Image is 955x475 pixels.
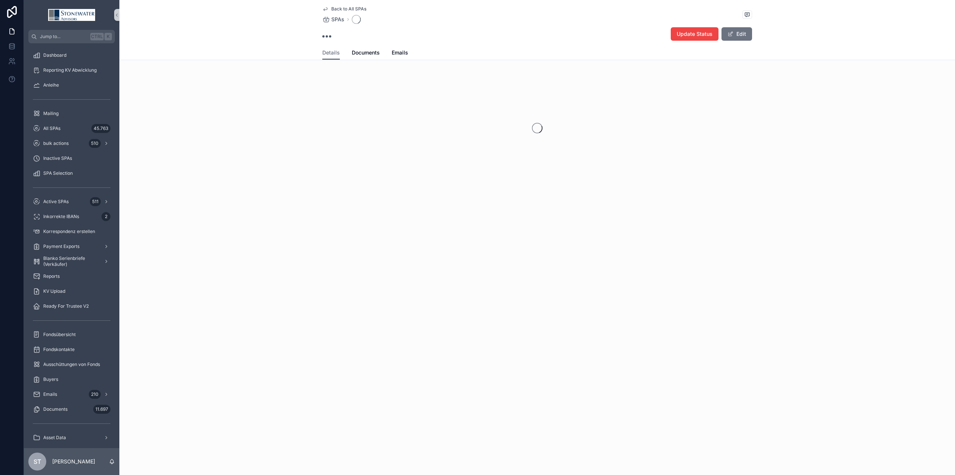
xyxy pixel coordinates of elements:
a: Dashboard [28,49,115,62]
span: Emails [392,49,408,56]
a: Ausschüttungen von Fonds [28,358,115,371]
span: Jump to... [40,34,87,40]
a: Fondsübersicht [28,328,115,341]
a: Ready For Trustee V2 [28,299,115,313]
span: SPA Selection [43,170,73,176]
a: KV Upload [28,285,115,298]
div: 510 [89,139,101,148]
a: SPA Selection [28,167,115,180]
a: Active SPAs511 [28,195,115,208]
span: Documents [352,49,380,56]
span: Buyers [43,376,58,382]
a: Anleihe [28,78,115,92]
span: Payment Exports [43,243,79,249]
a: Inkorrekte IBANs2 [28,210,115,223]
a: Reports [28,270,115,283]
a: Korrespondenz erstellen [28,225,115,238]
div: 11.697 [93,405,110,414]
span: Ausschüttungen von Fonds [43,361,100,367]
a: Payment Exports [28,240,115,253]
a: SPAs [322,16,344,23]
span: Mailing [43,111,59,117]
button: Jump to...CtrlK [28,30,115,43]
button: Edit [721,27,752,41]
span: Active SPAs [43,199,69,205]
p: [PERSON_NAME] [52,458,95,465]
span: Reports [43,273,60,279]
span: Ready For Trustee V2 [43,303,89,309]
span: Asset Data [43,435,66,441]
div: 45.763 [91,124,110,133]
span: K [105,34,111,40]
span: Fondskontakte [43,347,75,353]
span: Details [322,49,340,56]
span: SPAs [331,16,344,23]
a: bulk actions510 [28,137,115,150]
span: Inactive SPAs [43,155,72,161]
span: Blanko Serienbriefe (Verkäufer) [43,255,98,267]
a: Details [322,46,340,60]
span: ST [34,457,41,466]
div: 511 [90,197,101,206]
a: Fondskontakte [28,343,115,356]
div: scrollable content [24,43,119,448]
span: Documents [43,406,68,412]
span: Emails [43,391,57,397]
span: Dashboard [43,52,66,58]
span: Fondsübersicht [43,332,76,338]
a: Asset Data [28,431,115,444]
span: Ctrl [90,33,104,40]
a: Documents11.697 [28,403,115,416]
span: Update Status [677,30,713,38]
a: Inactive SPAs [28,152,115,165]
a: All SPAs45.763 [28,122,115,135]
div: 210 [89,390,101,399]
span: All SPAs [43,125,60,131]
a: Buyers [28,373,115,386]
span: Reporting KV Abwicklung [43,67,97,73]
a: Reporting KV Abwicklung [28,63,115,77]
div: 2 [101,212,110,221]
span: Inkorrekte IBANs [43,214,79,220]
a: Blanko Serienbriefe (Verkäufer) [28,255,115,268]
span: Anleihe [43,82,59,88]
span: KV Upload [43,288,65,294]
span: Korrespondenz erstellen [43,229,95,235]
a: Mailing [28,107,115,120]
a: Emails210 [28,388,115,401]
a: Emails [392,46,408,61]
a: Back to All SPAs [322,6,366,12]
a: Documents [352,46,380,61]
span: bulk actions [43,140,69,146]
img: App logo [48,9,95,21]
span: Back to All SPAs [331,6,366,12]
button: Update Status [671,27,718,41]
